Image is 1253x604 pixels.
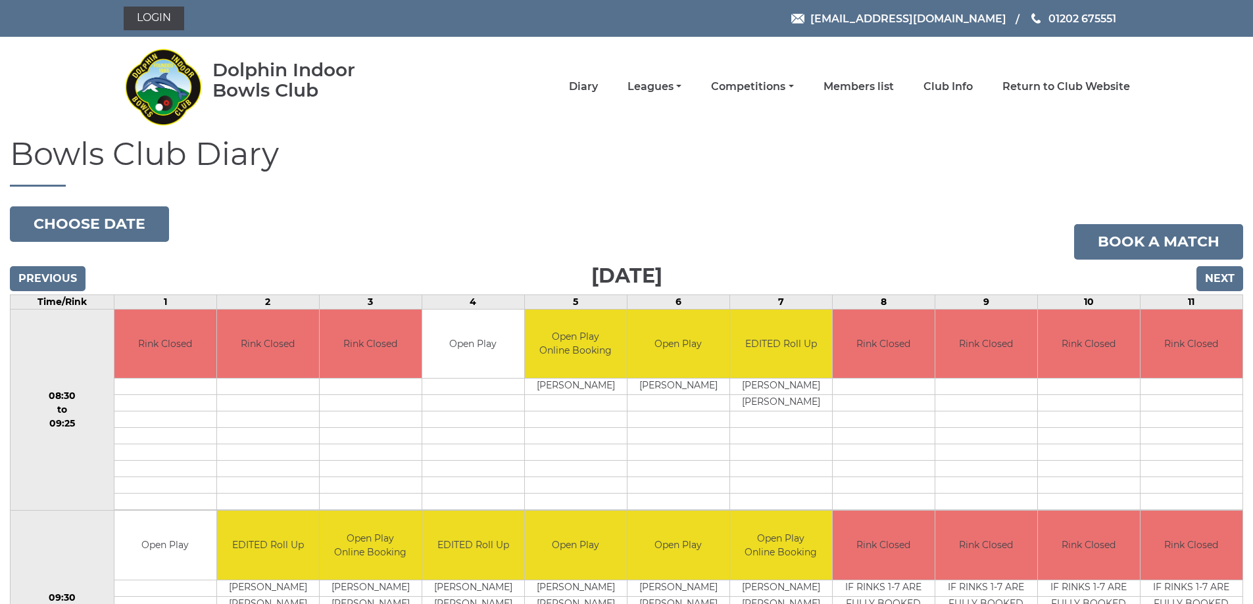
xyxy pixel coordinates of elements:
td: 4 [422,294,524,309]
a: Login [124,7,184,30]
input: Previous [10,266,86,291]
td: Rink Closed [833,310,935,379]
td: Rink Closed [1141,310,1242,379]
td: [PERSON_NAME] [627,379,729,395]
td: Open Play [422,310,524,379]
td: [PERSON_NAME] [730,580,832,596]
a: Club Info [923,80,973,94]
td: 5 [524,294,627,309]
td: Open Play [627,310,729,379]
td: 3 [319,294,422,309]
td: IF RINKS 1-7 ARE [935,580,1037,596]
input: Next [1196,266,1243,291]
td: Time/Rink [11,294,114,309]
td: Open Play [627,511,729,580]
a: Phone us 01202 675551 [1029,11,1116,27]
td: [PERSON_NAME] [320,580,422,596]
a: Leagues [627,80,681,94]
td: [PERSON_NAME] [730,395,832,411]
td: 2 [216,294,319,309]
td: 8 [832,294,935,309]
td: Open Play Online Booking [730,511,832,580]
span: [EMAIL_ADDRESS][DOMAIN_NAME] [810,12,1006,24]
td: [PERSON_NAME] [730,379,832,395]
td: IF RINKS 1-7 ARE [1038,580,1140,596]
img: Dolphin Indoor Bowls Club [124,41,203,133]
td: Rink Closed [217,310,319,379]
td: IF RINKS 1-7 ARE [833,580,935,596]
td: Open Play [114,511,216,580]
td: [PERSON_NAME] [525,580,627,596]
a: Competitions [711,80,793,94]
h1: Bowls Club Diary [10,137,1243,187]
td: 1 [114,294,216,309]
button: Choose date [10,206,169,242]
a: Email [EMAIL_ADDRESS][DOMAIN_NAME] [791,11,1006,27]
td: 7 [729,294,832,309]
td: Open Play [525,511,627,580]
td: 08:30 to 09:25 [11,309,114,511]
td: 11 [1140,294,1242,309]
td: Rink Closed [1038,310,1140,379]
td: [PERSON_NAME] [422,580,524,596]
span: 01202 675551 [1048,12,1116,24]
a: Book a match [1074,224,1243,260]
td: Rink Closed [935,310,1037,379]
td: IF RINKS 1-7 ARE [1141,580,1242,596]
td: Rink Closed [320,310,422,379]
td: 6 [627,294,729,309]
td: 10 [1037,294,1140,309]
a: Return to Club Website [1002,80,1130,94]
td: Rink Closed [1038,511,1140,580]
td: Open Play Online Booking [525,310,627,379]
td: Rink Closed [1141,511,1242,580]
td: [PERSON_NAME] [217,580,319,596]
td: Rink Closed [833,511,935,580]
td: Rink Closed [935,511,1037,580]
td: [PERSON_NAME] [525,379,627,395]
td: Open Play Online Booking [320,511,422,580]
a: Diary [569,80,598,94]
td: Rink Closed [114,310,216,379]
img: Phone us [1031,13,1041,24]
td: EDITED Roll Up [217,511,319,580]
td: EDITED Roll Up [422,511,524,580]
td: EDITED Roll Up [730,310,832,379]
img: Email [791,14,804,24]
div: Dolphin Indoor Bowls Club [212,60,397,101]
a: Members list [823,80,894,94]
td: [PERSON_NAME] [627,580,729,596]
td: 9 [935,294,1037,309]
